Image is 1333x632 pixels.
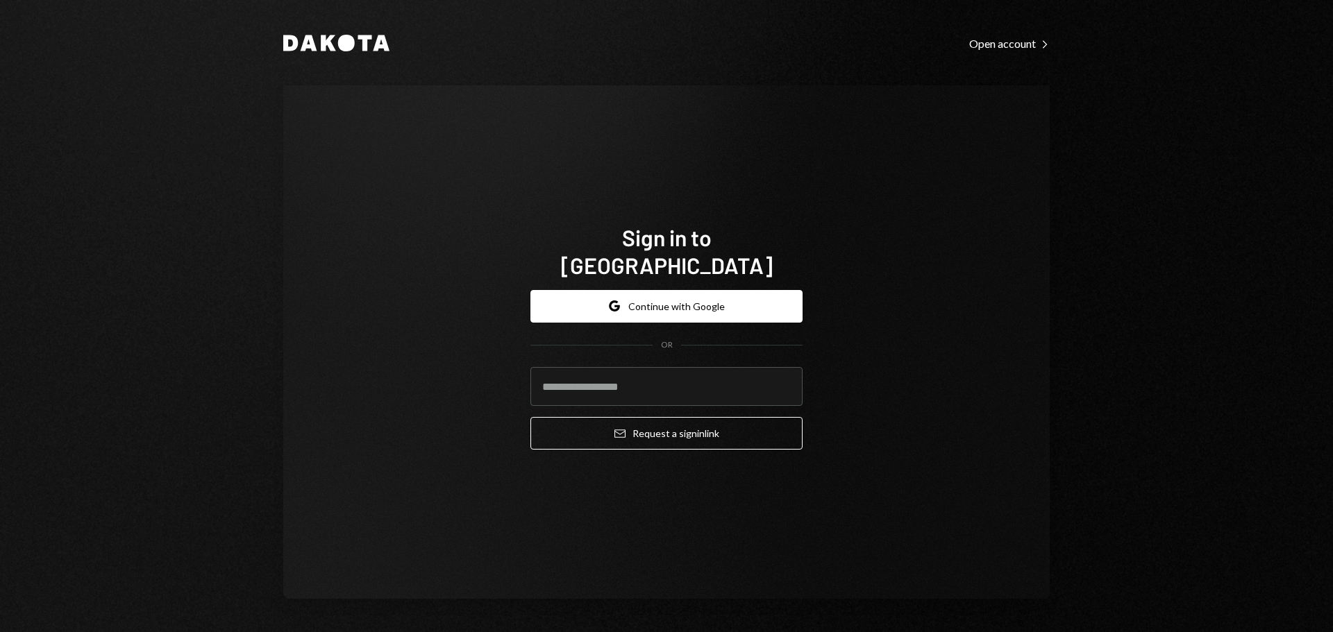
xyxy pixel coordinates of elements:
[969,35,1050,51] a: Open account
[530,290,803,323] button: Continue with Google
[661,339,673,351] div: OR
[530,417,803,450] button: Request a signinlink
[969,37,1050,51] div: Open account
[530,223,803,279] h1: Sign in to [GEOGRAPHIC_DATA]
